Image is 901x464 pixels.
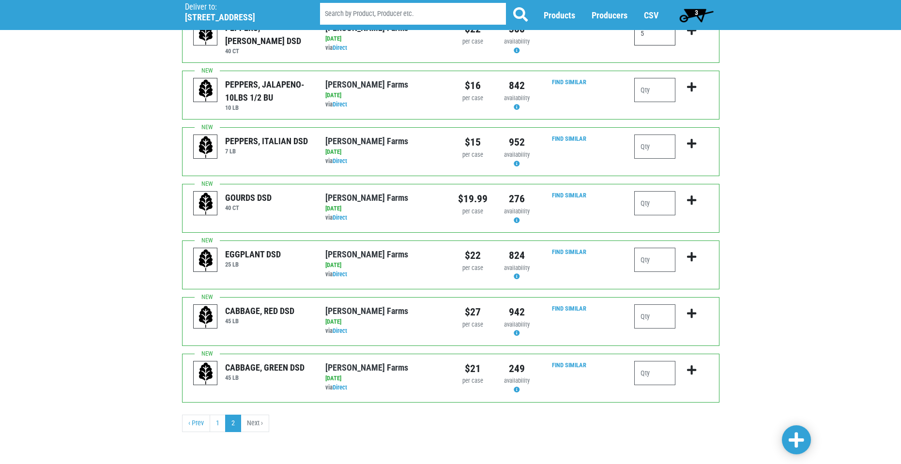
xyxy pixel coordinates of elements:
[325,261,443,270] div: [DATE]
[325,91,443,100] div: [DATE]
[458,78,488,93] div: $16
[504,264,530,271] span: availability
[325,193,408,203] a: [PERSON_NAME] Farms
[225,361,305,374] div: CABBAGE, GREEN DSD
[675,5,718,25] a: 3
[504,377,530,384] span: availability
[458,150,488,160] div: per case
[634,304,675,329] input: Qty
[333,384,347,391] a: Direct
[502,78,532,93] div: 842
[325,327,443,336] div: via
[325,100,443,109] div: via
[325,44,443,53] div: via
[458,207,488,216] div: per case
[194,22,218,46] img: placeholder-variety-43d6402dacf2d531de610a020419775a.svg
[194,305,218,329] img: placeholder-variety-43d6402dacf2d531de610a020419775a.svg
[185,2,295,12] p: Deliver to:
[502,248,532,263] div: 824
[504,208,530,215] span: availability
[458,320,488,329] div: per case
[325,306,408,316] a: [PERSON_NAME] Farms
[325,249,408,259] a: [PERSON_NAME] Farms
[194,192,218,216] img: placeholder-variety-43d6402dacf2d531de610a020419775a.svg
[552,78,586,86] a: Find Similar
[552,361,586,369] a: Find Similar
[502,361,532,376] div: 249
[325,374,443,383] div: [DATE]
[634,248,675,272] input: Qty
[325,34,443,44] div: [DATE]
[333,214,347,221] a: Direct
[333,327,347,334] a: Direct
[325,213,443,223] div: via
[325,317,443,327] div: [DATE]
[325,148,443,157] div: [DATE]
[225,78,311,104] div: PEPPERS, JALAPENO- 10LBS 1/2 BU
[185,12,295,23] h5: [STREET_ADDRESS]
[225,248,281,261] div: EGGPLANT DSD
[458,248,488,263] div: $22
[182,415,210,432] a: previous
[504,94,530,102] span: availability
[458,304,488,320] div: $27
[502,191,532,207] div: 276
[194,248,218,272] img: placeholder-variety-43d6402dacf2d531de610a020419775a.svg
[225,135,308,148] div: PEPPERS, ITALIAN DSD
[552,135,586,142] a: Find Similar
[225,415,241,432] a: 2
[325,383,443,392] div: via
[458,135,488,150] div: $15
[634,361,675,385] input: Qty
[458,264,488,273] div: per case
[504,38,530,45] span: availability
[225,261,281,268] h6: 25 LB
[634,78,675,102] input: Qty
[504,151,530,158] span: availability
[502,135,532,150] div: 952
[333,270,347,278] a: Direct
[320,3,506,25] input: Search by Product, Producer etc.
[225,104,311,111] h6: 10 LB
[210,415,226,432] a: 1
[458,37,488,46] div: per case
[225,204,272,211] h6: 40 CT
[634,135,675,159] input: Qty
[325,204,443,213] div: [DATE]
[325,270,443,279] div: via
[544,10,575,20] a: Products
[325,157,443,166] div: via
[225,304,294,317] div: CABBAGE, RED DSD
[225,191,272,204] div: GOURDS DSD
[502,304,532,320] div: 942
[458,94,488,103] div: per case
[225,21,311,47] div: PEPPERS, [PERSON_NAME] DSD
[194,78,218,103] img: placeholder-variety-43d6402dacf2d531de610a020419775a.svg
[182,415,719,432] nav: pager
[634,191,675,215] input: Qty
[194,135,218,159] img: placeholder-variety-43d6402dacf2d531de610a020419775a.svg
[552,248,586,255] a: Find Similar
[325,136,408,146] a: [PERSON_NAME] Farms
[225,47,311,55] h6: 40 CT
[504,321,530,328] span: availability
[634,21,675,45] input: Qty
[644,10,658,20] a: CSV
[225,317,294,325] h6: 45 LB
[225,374,305,381] h6: 45 LB
[333,157,347,165] a: Direct
[552,192,586,199] a: Find Similar
[333,44,347,51] a: Direct
[225,148,308,155] h6: 7 LB
[458,191,488,207] div: $19.99
[552,305,586,312] a: Find Similar
[458,376,488,386] div: per case
[325,79,408,90] a: [PERSON_NAME] Farms
[458,361,488,376] div: $21
[333,101,347,108] a: Direct
[592,10,627,20] a: Producers
[325,362,408,373] a: [PERSON_NAME] Farms
[695,9,698,16] span: 3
